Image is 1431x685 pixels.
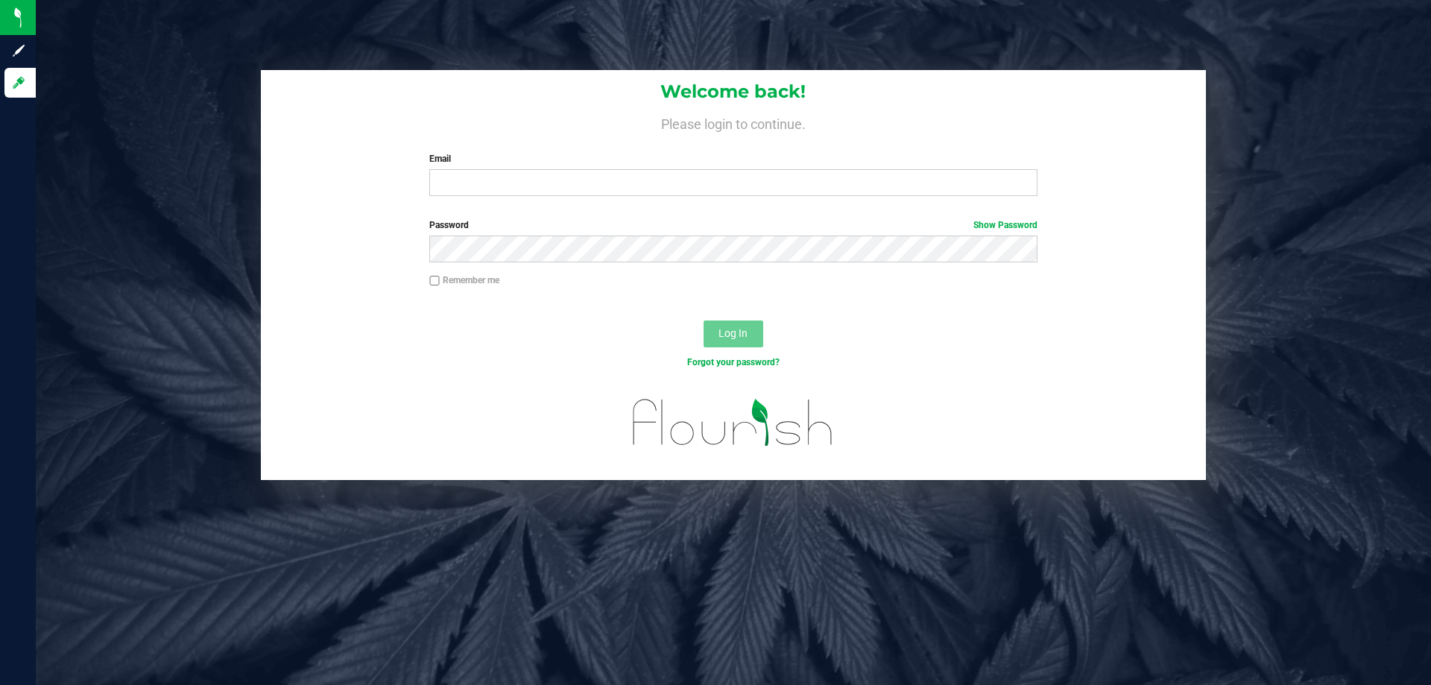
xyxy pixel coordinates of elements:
[429,274,499,287] label: Remember me
[704,321,763,347] button: Log In
[261,82,1206,101] h1: Welcome back!
[973,220,1037,230] a: Show Password
[11,43,26,58] inline-svg: Sign up
[261,113,1206,131] h4: Please login to continue.
[429,152,1037,165] label: Email
[615,385,851,461] img: flourish_logo.svg
[11,75,26,90] inline-svg: Log in
[718,327,748,339] span: Log In
[429,276,440,286] input: Remember me
[429,220,469,230] span: Password
[687,357,780,367] a: Forgot your password?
